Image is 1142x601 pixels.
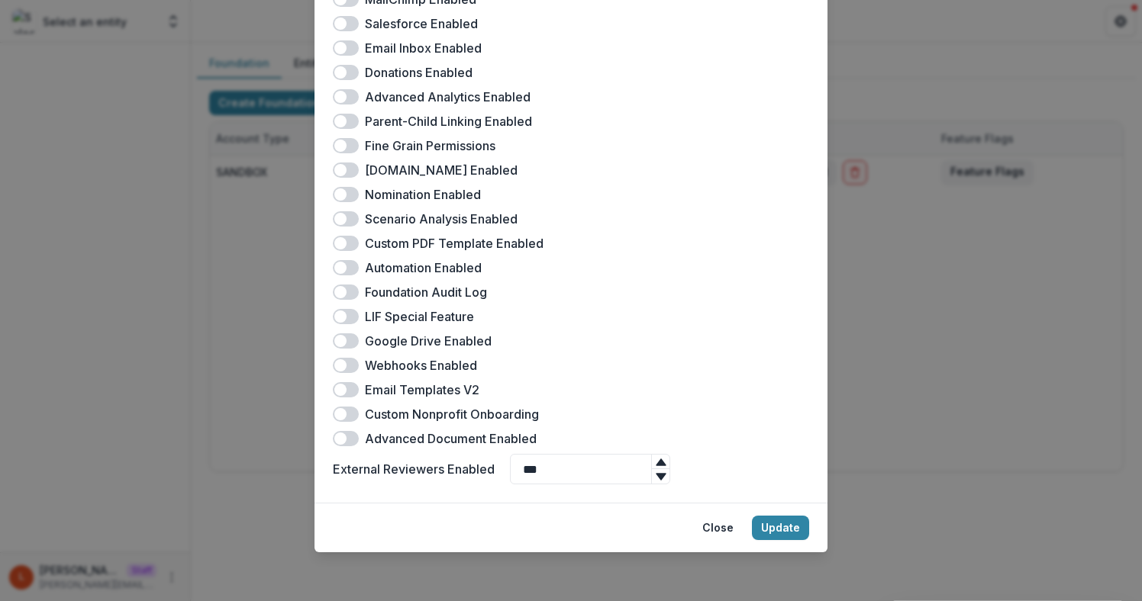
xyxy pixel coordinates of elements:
[365,259,482,277] label: Automation Enabled
[365,161,518,179] label: [DOMAIN_NAME] Enabled
[365,14,478,33] label: Salesforce Enabled
[365,283,487,301] label: Foundation Audit Log
[365,63,473,82] label: Donations Enabled
[365,137,495,155] label: Fine Grain Permissions
[693,516,743,540] button: Close
[365,429,537,448] label: Advanced Document Enabled
[365,405,539,423] label: Custom Nonprofit Onboarding
[365,39,482,57] label: Email Inbox Enabled
[365,381,479,399] label: Email Templates V2
[365,307,474,326] label: LIF Special Feature
[365,185,481,204] label: Nomination Enabled
[365,332,492,350] label: Google Drive Enabled
[365,234,544,252] label: Custom PDF Template Enabled
[365,88,531,106] label: Advanced Analytics Enabled
[365,112,532,130] label: Parent-Child Linking Enabled
[365,210,518,228] label: Scenario Analysis Enabled
[752,516,809,540] button: Update
[365,356,477,374] label: Webhooks Enabled
[333,460,495,478] label: External Reviewers Enabled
